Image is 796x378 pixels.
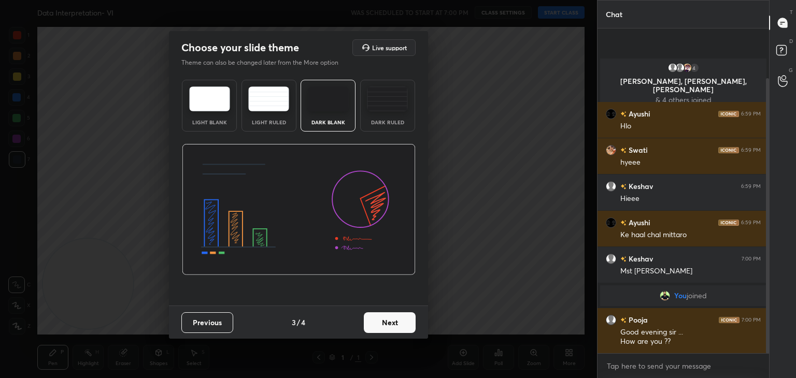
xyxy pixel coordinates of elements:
img: iconic-dark.1390631f.png [718,220,739,226]
div: 4 [689,63,700,73]
img: 6f4578c4c6224cea84386ccc78b3bfca.jpg [660,290,670,301]
h4: / [297,317,300,328]
p: Chat [598,1,631,28]
div: 6:59 PM [741,220,761,226]
img: 3 [682,63,692,73]
img: default.png [667,63,678,73]
div: 6:59 PM [741,147,761,153]
span: You [674,292,687,300]
div: grid [598,56,769,354]
h6: Ayushi [627,217,650,228]
button: Next [364,312,416,333]
div: Mst [PERSON_NAME] [620,266,761,277]
button: Previous [181,312,233,333]
div: 7:00 PM [742,317,761,323]
div: Dark Blank [307,120,349,125]
h6: Keshav [627,253,653,264]
img: no-rating-badge.077c3623.svg [620,184,627,190]
img: iconic-dark.1390631f.png [718,147,739,153]
h2: Choose your slide theme [181,41,299,54]
img: no-rating-badge.077c3623.svg [620,220,627,226]
p: [PERSON_NAME], [PERSON_NAME], [PERSON_NAME] [606,77,760,94]
img: no-rating-badge.077c3623.svg [620,148,627,153]
img: no-rating-badge.077c3623.svg [620,111,627,117]
img: default.png [606,315,616,325]
img: iconic-dark.1390631f.png [718,111,739,117]
img: no-rating-badge.077c3623.svg [620,317,627,323]
div: Light Blank [189,120,230,125]
img: default.png [606,254,616,264]
h4: 4 [301,317,305,328]
span: joined [687,292,707,300]
div: Ke haal chal mittaro [620,230,761,240]
h6: Ayushi [627,108,650,119]
h6: Swati [627,144,648,155]
img: no-rating-badge.077c3623.svg [620,256,627,262]
img: lightTheme.e5ed3b09.svg [189,86,230,111]
img: lightRuledTheme.5fabf969.svg [248,86,289,111]
p: D [789,37,793,45]
div: Hlo [620,121,761,132]
h4: 3 [292,317,296,328]
img: default.png [606,181,616,192]
div: Dark Ruled [367,120,408,125]
h6: Keshav [627,181,653,192]
p: Theme can also be changed later from the More option [181,58,349,67]
img: darkThemeBanner.d06ce4a2.svg [182,144,416,275]
img: darkRuledTheme.de295e13.svg [367,86,408,111]
img: 68d4d15b26474dd8b32033e7128ef822.jpg [606,145,616,155]
div: 6:59 PM [741,183,761,190]
h5: Live support [372,45,407,51]
img: darkTheme.f0cc69e5.svg [308,86,349,111]
p: & 4 others joined [606,96,760,104]
p: T [790,8,793,16]
div: Light Ruled [248,120,290,125]
img: 23bd3100f97241238e9cd5577f1b7dfd.jpg [606,109,616,119]
div: hyeee [620,157,761,168]
h6: Pooja [627,314,648,325]
img: 23bd3100f97241238e9cd5577f1b7dfd.jpg [606,217,616,228]
div: Good evening sir ... How are you ?? [620,327,761,347]
div: 6:59 PM [741,111,761,117]
p: G [789,66,793,74]
div: Hieee [620,194,761,204]
img: default.png [675,63,685,73]
img: iconic-dark.1390631f.png [719,317,740,323]
div: 7:00 PM [742,256,761,262]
